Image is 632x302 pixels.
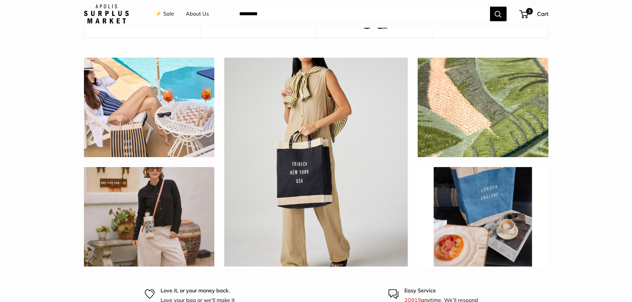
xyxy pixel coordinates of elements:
[84,4,129,24] img: Apolis: Surplus Market
[234,7,490,21] input: Search...
[161,286,244,295] p: Love it, or your money back.
[526,8,532,15] span: 3
[186,9,209,19] a: About Us
[537,10,548,17] span: Cart
[404,286,487,295] p: Easy Service
[520,9,548,19] a: 3 Cart
[490,7,507,21] button: Search
[155,9,174,19] a: ⚡️ Sale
